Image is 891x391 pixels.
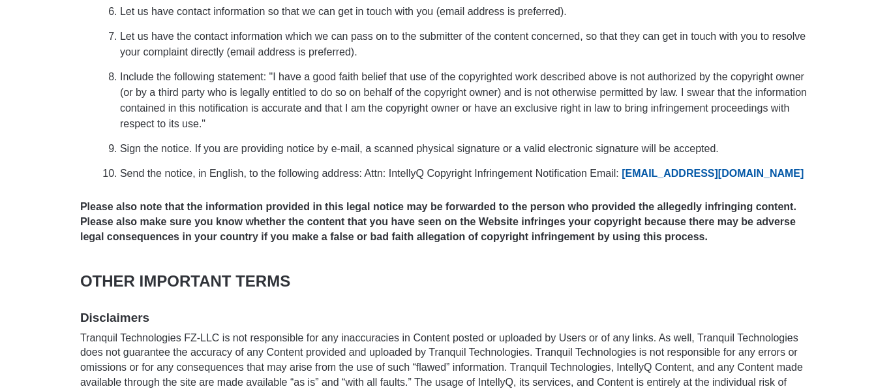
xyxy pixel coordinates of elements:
[80,310,811,326] h4: Disclaimers
[120,69,811,132] li: Include the following statement: "I have a good faith belief that use of the copyrighted work des...
[120,4,811,20] li: Let us have contact information so that we can get in touch with you (email address is preferred).
[120,141,811,157] li: Sign the notice. If you are providing notice by e-mail, a scanned physical signature or a valid e...
[120,29,811,60] li: Let us have the contact information which we can pass on to the submitter of the content concerne...
[80,272,811,292] h2: OTHER IMPORTANT TERMS
[120,166,811,181] li: Send the notice, in English, to the following address: Attn: IntellyQ Copyright Infringement Noti...
[622,168,804,179] a: [EMAIL_ADDRESS][DOMAIN_NAME]
[80,201,796,242] span: Please also note that the information provided in this legal notice may be forwarded to the perso...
